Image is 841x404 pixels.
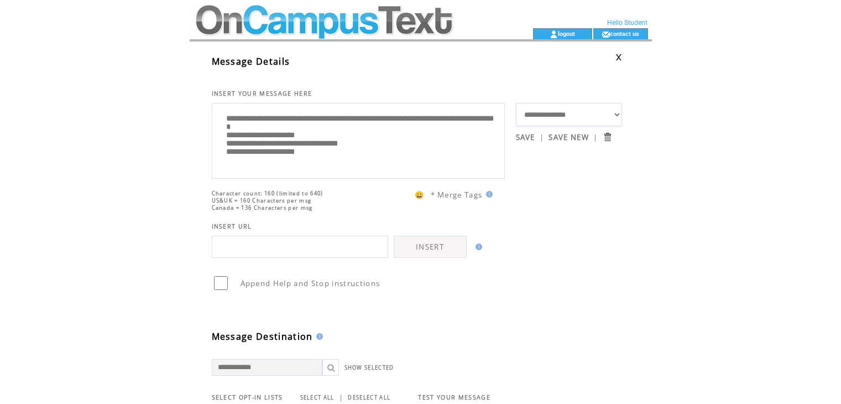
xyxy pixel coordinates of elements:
span: Hello Student [607,19,647,27]
span: | [540,132,544,142]
span: INSERT URL [212,222,252,230]
a: SAVE NEW [549,132,589,142]
input: Submit [602,132,613,142]
a: SELECT ALL [300,394,335,401]
span: | [593,132,598,142]
span: * Merge Tags [431,190,483,200]
span: Character count: 160 (limited to 640) [212,190,323,197]
span: Canada = 136 Characters per msg [212,204,313,211]
span: Append Help and Stop instructions [241,278,380,288]
span: Message Destination [212,330,313,343]
a: INSERT [394,236,467,258]
img: account_icon.gif [550,30,558,39]
span: US&UK = 160 Characters per msg [212,197,312,204]
img: help.gif [313,333,323,340]
span: 😀 [415,190,425,200]
span: INSERT YOUR MESSAGE HERE [212,90,312,97]
img: contact_us_icon.gif [602,30,610,39]
img: help.gif [472,244,482,250]
img: help.gif [483,191,493,198]
span: | [339,392,343,402]
span: Message Details [212,55,290,68]
a: contact us [610,30,639,37]
a: SAVE [516,132,535,142]
a: logout [558,30,575,37]
span: SELECT OPT-IN LISTS [212,393,283,401]
a: DESELECT ALL [348,394,390,401]
a: SHOW SELECTED [344,364,394,371]
span: TEST YOUR MESSAGE [418,393,490,401]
